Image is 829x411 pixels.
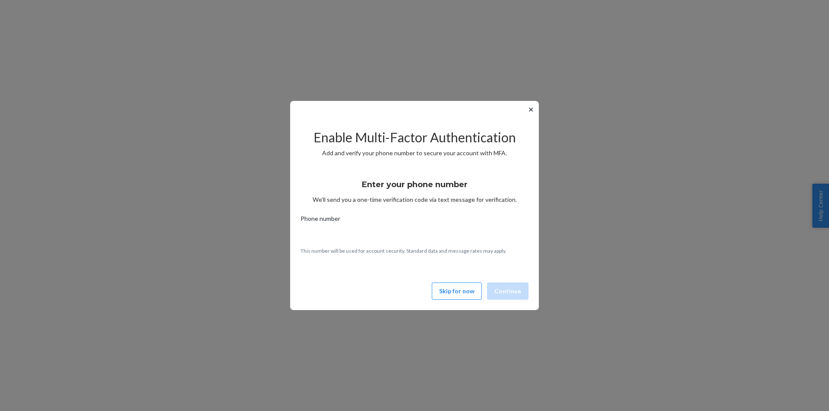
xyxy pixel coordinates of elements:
[301,214,340,226] span: Phone number
[301,172,528,204] div: We’ll send you a one-time verification code via text message for verification.
[301,130,528,144] h2: Enable Multi-Factor Authentication
[526,104,535,115] button: ✕
[301,247,528,254] p: This number will be used for account security. Standard data and message rates may apply.
[362,179,468,190] h3: Enter your phone number
[487,282,528,300] button: Continue
[301,149,528,157] p: Add and verify your phone number to secure your account with MFA.
[432,282,482,300] button: Skip for now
